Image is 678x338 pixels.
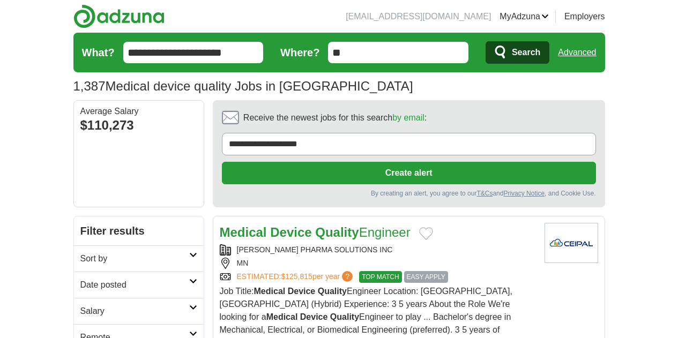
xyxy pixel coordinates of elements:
[500,10,549,23] a: MyAdzuna
[266,312,298,321] strong: Medical
[503,190,545,197] a: Privacy Notice
[80,252,189,265] h2: Sort by
[419,227,433,240] button: Add to favorite jobs
[564,10,605,23] a: Employers
[73,77,106,96] span: 1,387
[346,10,491,23] li: [EMAIL_ADDRESS][DOMAIN_NAME]
[254,287,286,296] strong: Medical
[80,107,197,116] div: Average Salary
[359,271,401,283] span: TOP MATCH
[74,298,204,324] a: Salary
[222,189,596,198] div: By creating an alert, you agree to our and , and Cookie Use.
[74,216,204,245] h2: Filter results
[82,44,115,61] label: What?
[80,116,197,135] div: $110,273
[330,312,359,321] strong: Quality
[545,223,598,263] img: Company logo
[404,271,448,283] span: EASY APPLY
[281,272,312,281] span: $125,815
[237,271,355,283] a: ESTIMATED:$125,815per year?
[270,225,311,239] strong: Device
[300,312,328,321] strong: Device
[342,271,353,282] span: ?
[558,42,596,63] a: Advanced
[280,44,319,61] label: Where?
[73,4,165,28] img: Adzuna logo
[74,245,204,272] a: Sort by
[80,279,189,291] h2: Date posted
[288,287,316,296] strong: Device
[222,162,596,184] button: Create alert
[220,225,267,239] strong: Medical
[486,41,549,64] button: Search
[318,287,347,296] strong: Quality
[80,305,189,318] h2: Salary
[220,258,536,269] div: MN
[220,244,536,256] div: [PERSON_NAME] PHARMA SOLUTIONS INC
[315,225,359,239] strong: Quality
[512,42,540,63] span: Search
[243,111,427,124] span: Receive the newest jobs for this search :
[74,272,204,298] a: Date posted
[73,79,413,93] h1: Medical device quality Jobs in [GEOGRAPHIC_DATA]
[220,225,411,239] a: Medical Device QualityEngineer
[392,113,424,122] a: by email
[476,190,493,197] a: T&Cs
